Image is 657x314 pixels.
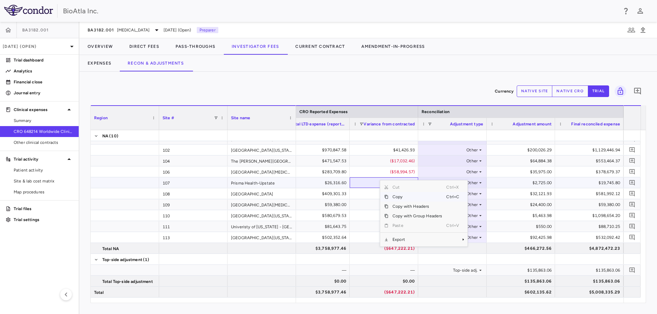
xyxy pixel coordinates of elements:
[167,38,223,55] button: Pass-Throughs
[14,167,73,173] span: Patient activity
[628,189,637,198] button: Add comment
[628,233,637,242] button: Add comment
[121,38,167,55] button: Direct Fees
[561,287,620,298] div: $5,008,335.29
[493,210,552,221] div: $5,463.98
[388,182,446,192] span: Cut
[14,79,73,85] p: Financial close
[159,177,228,188] div: 107
[446,192,461,202] span: Ctrl+C
[388,221,446,230] span: Paste
[424,166,478,177] div: Other
[102,276,153,287] span: Total Top-side adjustment
[14,189,73,195] span: Map procedures
[493,243,552,254] div: $466,272.56
[493,177,552,188] div: $2,725.00
[561,145,620,155] div: $1,129,446.94
[228,177,296,188] div: Prisma Health-Upstate
[561,232,620,243] div: $532,092.42
[628,211,637,220] button: Add comment
[14,118,73,124] span: Summary
[356,243,415,254] div: ($647,222.21)
[629,267,635,273] svg: Add comment
[356,177,415,188] div: $9,295.80
[561,276,620,287] div: $135,863.06
[629,212,635,219] svg: Add comment
[22,27,49,33] span: BA3182.001
[571,122,620,126] span: Final reconciled expense
[629,201,635,208] svg: Add comment
[629,179,635,186] svg: Add comment
[356,287,415,298] div: ($647,222.21)
[287,38,353,55] button: Current Contract
[493,232,552,243] div: $92,425.98
[159,199,228,210] div: 109
[446,221,461,230] span: Ctrl+V
[223,38,287,55] button: Investigator Fees
[493,166,552,177] div: $35,975.00
[561,265,620,276] div: $135,863.06
[287,199,346,210] div: $59,380.00
[88,27,114,33] span: BA3182.001
[561,155,620,166] div: $553,464.37
[159,221,228,232] div: 111
[197,27,218,33] p: Preparer
[628,156,637,165] button: Add comment
[561,166,620,177] div: $378,679.37
[380,180,468,247] div: Context Menu
[228,210,296,221] div: [GEOGRAPHIC_DATA][US_STATE]
[493,265,552,276] div: $135,863.06
[629,158,635,164] svg: Add comment
[287,287,346,298] div: $3,758,977.46
[159,188,228,199] div: 108
[102,254,142,265] span: Top-side adjustment
[14,90,73,96] p: Journal entry
[588,85,609,97] button: trial
[14,217,73,223] p: Trial settings
[159,145,228,155] div: 102
[287,265,346,276] div: —
[356,265,415,276] div: —
[363,122,415,126] span: Variance from contracted
[287,221,346,232] div: $81,643.75
[228,199,296,210] div: [GEOGRAPHIC_DATA][MEDICAL_DATA]
[356,276,415,287] div: $0.00
[388,235,446,244] span: Export
[94,287,104,298] span: Total
[287,232,346,243] div: $502,352.64
[424,155,478,166] div: Other
[424,265,478,276] div: Top-side adj.
[159,232,228,243] div: 113
[228,221,296,232] div: Univeristy of [US_STATE] - [GEOGRAPHIC_DATA]
[629,136,635,142] svg: Add comment
[109,131,118,141] span: (10)
[629,168,635,175] svg: Add comment
[493,145,552,155] div: $200,026.29
[228,155,296,166] div: The [PERSON_NAME][GEOGRAPHIC_DATA][MEDICAL_DATA]
[287,155,346,166] div: $471,547.53
[159,210,228,221] div: 110
[493,188,552,199] div: $32,121.93
[633,87,642,95] svg: Add comment
[291,122,346,126] span: Total LTD expense (reported)
[517,85,553,97] button: native site
[561,188,620,199] div: $581,992.12
[552,85,588,97] button: native cro
[143,254,149,265] span: (1)
[79,55,119,71] button: Expenses
[424,145,478,155] div: Other
[629,234,635,241] svg: Add comment
[159,166,228,177] div: 106
[561,177,620,188] div: $19,745.80
[164,27,191,33] span: [DATE] (Open)
[632,85,643,97] button: Add comment
[94,115,108,120] span: Region
[493,287,552,298] div: $602,135.62
[612,85,626,97] span: Lock grid
[14,139,73,146] span: Other clinical contracts
[228,166,296,177] div: [GEOGRAPHIC_DATA][MEDICAL_DATA]
[287,166,346,177] div: $283,709.80
[353,38,433,55] button: Amendment-In-Progress
[628,167,637,176] button: Add comment
[388,202,446,211] span: Copy with Headers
